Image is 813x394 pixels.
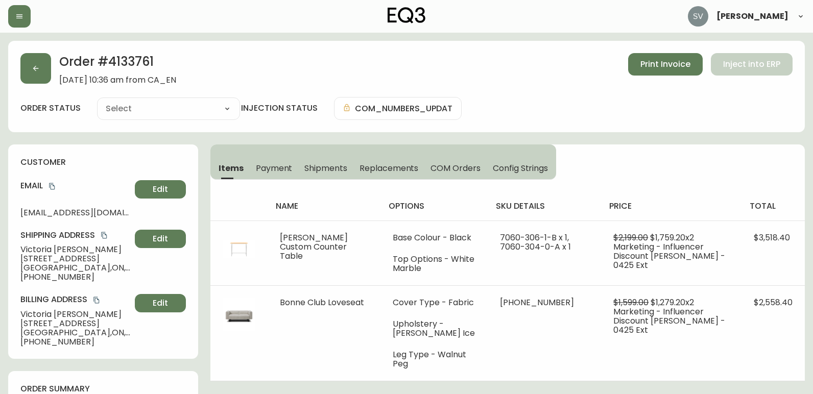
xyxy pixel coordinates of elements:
h4: name [276,201,372,212]
h4: Shipping Address [20,230,131,241]
span: Marketing - Influencer Discount [PERSON_NAME] - 0425 Ext [613,241,725,271]
li: Cover Type - Fabric [393,298,475,307]
li: Upholstery - [PERSON_NAME] Ice [393,319,475,338]
img: logo [388,7,425,23]
span: $2,558.40 [754,297,793,308]
h4: total [750,201,797,212]
span: Bonne Club Loveseat [280,297,364,308]
h4: injection status [241,103,318,114]
span: [STREET_ADDRESS] [20,319,131,328]
span: Config Strings [493,163,548,174]
span: [STREET_ADDRESS] [20,254,131,263]
span: Items [219,163,244,174]
img: 7060-305-MC-400-1-ckkvbwixb188p010256wb4bcp.jpg [223,233,255,266]
button: copy [47,181,57,191]
span: [PHONE_NUMBER] [20,337,131,347]
span: [PHONE_NUMBER] [500,297,574,308]
span: COM Orders [431,163,481,174]
span: $1,599.00 [613,297,649,308]
span: Marketing - Influencer Discount [PERSON_NAME] - 0425 Ext [613,306,725,336]
span: Victoria [PERSON_NAME] [20,245,131,254]
h4: price [609,201,733,212]
span: Edit [153,233,168,244]
li: Base Colour - Black [393,233,475,242]
span: Victoria [PERSON_NAME] [20,310,131,319]
h2: Order # 4133761 [59,53,176,76]
button: copy [91,295,102,305]
button: Print Invoice [628,53,703,76]
img: 29082d57-90d8-4bd9-99f8-66e6377adbc6Optional[bonne-club-fabric-loveseat].jpg [223,298,255,331]
span: 7060-306-1-B x 1, 7060-304-0-A x 1 [500,232,571,253]
li: Leg Type - Walnut Peg [393,350,475,368]
h4: customer [20,157,186,168]
h4: Email [20,180,131,191]
span: Print Invoice [640,59,690,70]
button: Edit [135,294,186,312]
span: [EMAIL_ADDRESS][DOMAIN_NAME] [20,208,131,217]
li: Top Options - White Marble [393,255,475,273]
span: $3,518.40 [754,232,790,243]
span: Edit [153,184,168,195]
span: Edit [153,298,168,309]
h4: Billing Address [20,294,131,305]
span: Replacements [360,163,418,174]
span: [GEOGRAPHIC_DATA] , ON , M5A 1J3 , CA [20,263,131,273]
label: order status [20,103,81,114]
span: [GEOGRAPHIC_DATA] , ON , M5A 1J3 , CA [20,328,131,337]
h4: options [389,201,480,212]
span: [PHONE_NUMBER] [20,273,131,282]
button: copy [99,230,109,240]
button: Edit [135,180,186,199]
span: [DATE] 10:36 am from CA_EN [59,76,176,85]
h4: sku details [496,201,593,212]
img: 0ef69294c49e88f033bcbeb13310b844 [688,6,708,27]
span: $1,279.20 x 2 [651,297,694,308]
span: $1,759.20 x 2 [650,232,694,243]
button: Edit [135,230,186,248]
span: [PERSON_NAME] [716,12,788,20]
span: [PERSON_NAME] Custom Counter Table [280,232,348,262]
span: Shipments [304,163,347,174]
span: $2,199.00 [613,232,648,243]
span: Payment [256,163,293,174]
